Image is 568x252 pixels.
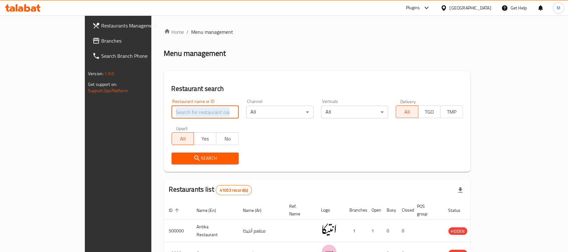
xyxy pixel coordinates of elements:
[197,207,225,214] span: Name (En)
[87,18,180,33] a: Restaurants Management
[101,37,175,45] span: Branches
[104,69,114,78] span: 1.0.0
[169,185,252,195] h2: Restaurants list
[557,4,560,11] span: M
[172,106,239,118] input: Search for restaurant name or ID..
[443,107,460,117] span: TMP
[246,106,313,118] div: All
[216,187,252,193] span: 41053 record(s)
[397,201,412,220] th: Closed
[172,132,194,145] button: All
[87,33,180,48] a: Branches
[316,201,345,220] th: Logo
[345,201,367,220] th: Branches
[87,48,180,63] a: Search Branch Phone
[219,134,236,143] span: No
[187,28,189,36] li: /
[448,228,467,235] span: HIDDEN
[396,105,419,118] button: All
[196,134,214,143] span: Yes
[448,207,469,214] span: Status
[101,52,175,60] span: Search Branch Phone
[382,220,397,242] td: 0
[345,220,367,242] td: 1
[177,154,234,162] span: Search
[164,48,226,58] h2: Menu management
[238,220,284,242] td: مطعم أنتيكا
[321,222,337,237] img: Antika Restaurant
[88,69,103,78] span: Version:
[397,220,412,242] td: 0
[453,183,468,198] div: Export file
[367,220,382,242] td: 1
[172,84,463,93] h2: Restaurant search
[194,132,216,145] button: Yes
[191,28,233,36] span: Menu management
[417,202,436,218] span: POS group
[216,132,239,145] button: No
[216,185,252,195] div: Total records count
[88,80,117,88] span: Get support on:
[418,105,441,118] button: TGO
[174,134,192,143] span: All
[400,99,416,104] label: Delivery
[382,201,397,220] th: Busy
[421,107,438,117] span: TGO
[88,87,128,95] a: Support.OpsPlatform
[321,106,388,118] div: All
[440,105,463,118] button: TMP
[399,107,416,117] span: All
[169,207,181,214] span: ID
[164,28,471,36] nav: breadcrumb
[243,207,270,214] span: Name (Ar)
[101,22,175,29] span: Restaurants Management
[192,220,238,242] td: Antika Restaurant
[406,4,420,12] div: Plugins
[290,202,309,218] span: Ref. Name
[172,153,239,164] button: Search
[450,4,491,11] div: [GEOGRAPHIC_DATA]
[367,201,382,220] th: Open
[176,126,188,130] label: Upsell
